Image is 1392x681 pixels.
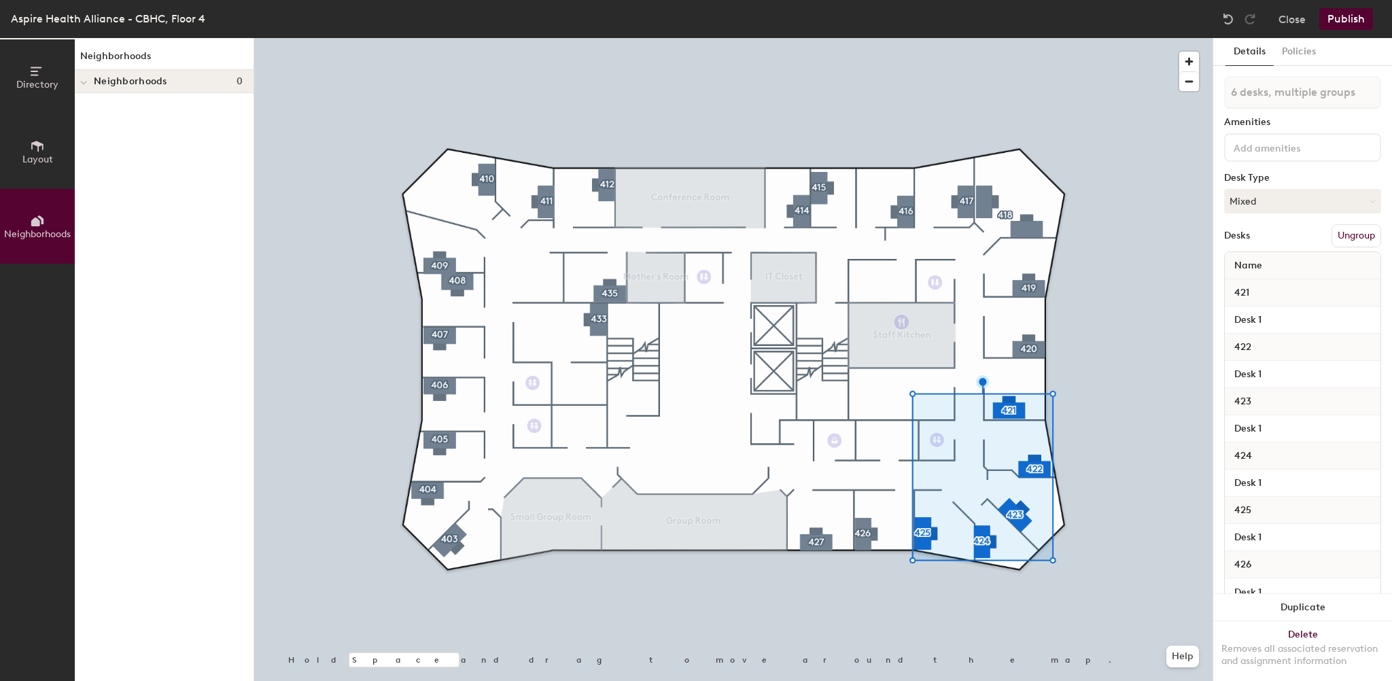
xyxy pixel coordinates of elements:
span: Layout [22,154,53,165]
button: Ungroup [1332,224,1381,247]
span: 423 [1228,389,1258,414]
span: Neighborhoods [94,76,167,87]
button: Close [1278,8,1306,30]
input: Unnamed desk [1228,582,1378,601]
button: Help [1166,646,1199,667]
button: Mixed [1224,189,1381,213]
button: DeleteRemoves all associated reservation and assignment information [1213,621,1392,681]
span: 426 [1228,553,1258,577]
div: Desks [1224,230,1250,241]
h1: Neighborhoods [75,49,254,70]
div: Removes all associated reservation and assignment information [1221,643,1384,667]
span: Directory [16,79,58,90]
input: Add amenities [1231,139,1353,155]
button: Duplicate [1213,594,1392,621]
span: Neighborhoods [4,228,71,240]
img: Redo [1243,12,1257,26]
span: 422 [1228,335,1258,360]
input: Unnamed desk [1228,311,1378,330]
span: 425 [1228,498,1258,523]
input: Unnamed desk [1228,528,1378,547]
span: 424 [1228,444,1259,468]
div: Aspire Health Alliance - CBHC, Floor 4 [11,10,205,27]
div: Amenities [1224,117,1381,128]
input: Unnamed desk [1228,365,1378,384]
input: Unnamed desk [1228,419,1378,438]
input: Unnamed desk [1228,474,1378,493]
button: Details [1225,38,1274,66]
span: Name [1228,254,1269,278]
button: Publish [1319,8,1373,30]
span: 421 [1228,281,1256,305]
span: 0 [237,76,243,87]
button: Policies [1274,38,1324,66]
img: Undo [1221,12,1235,26]
div: Desk Type [1224,173,1381,184]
